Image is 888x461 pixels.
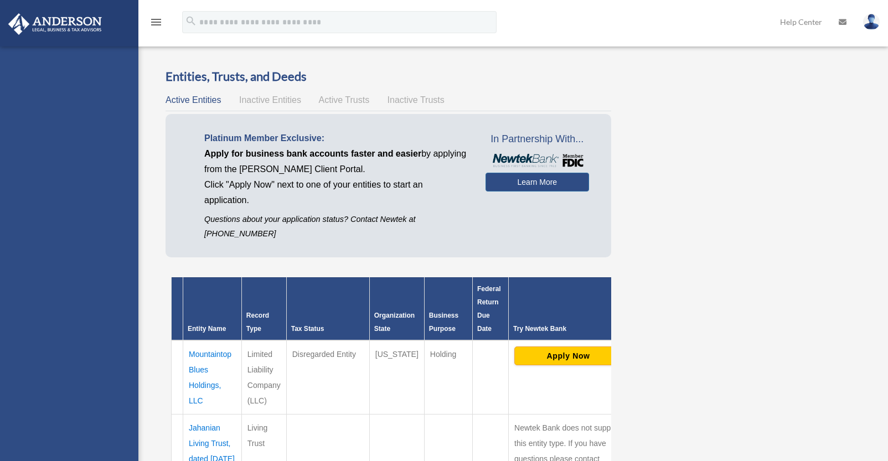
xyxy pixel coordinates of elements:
[286,340,369,415] td: Disregarded Entity
[472,277,508,340] th: Federal Return Due Date
[204,177,469,208] p: Click "Apply Now" next to one of your entities to start an application.
[183,340,242,415] td: Mountaintop Blues Holdings, LLC
[241,340,286,415] td: Limited Liability Company (LLC)
[513,322,623,335] div: Try Newtek Bank
[204,149,421,158] span: Apply for business bank accounts faster and easier
[149,15,163,29] i: menu
[514,346,622,365] button: Apply Now
[286,277,369,340] th: Tax Status
[424,277,472,340] th: Business Purpose
[204,213,469,240] p: Questions about your application status? Contact Newtek at [PHONE_NUMBER]
[204,146,469,177] p: by applying from the [PERSON_NAME] Client Portal.
[241,277,286,340] th: Record Type
[369,277,424,340] th: Organization State
[166,68,611,85] h3: Entities, Trusts, and Deeds
[166,95,221,105] span: Active Entities
[204,131,469,146] p: Platinum Member Exclusive:
[319,95,370,105] span: Active Trusts
[424,340,472,415] td: Holding
[388,95,445,105] span: Inactive Trusts
[369,340,424,415] td: [US_STATE]
[486,131,589,148] span: In Partnership With...
[185,15,197,27] i: search
[863,14,880,30] img: User Pic
[486,173,589,191] a: Learn More
[491,154,584,167] img: NewtekBankLogoSM.png
[183,277,242,340] th: Entity Name
[239,95,301,105] span: Inactive Entities
[149,19,163,29] a: menu
[5,13,105,35] img: Anderson Advisors Platinum Portal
